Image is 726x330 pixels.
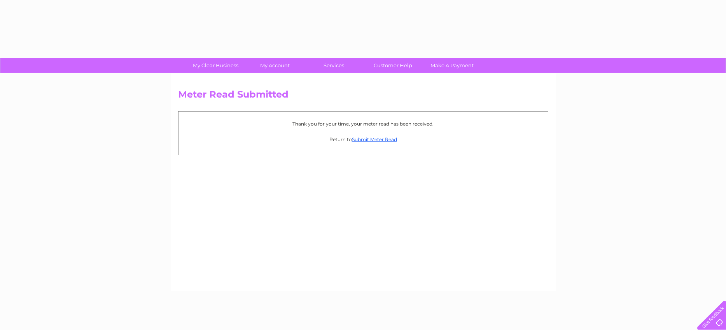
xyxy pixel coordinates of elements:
[420,58,484,73] a: Make A Payment
[302,58,366,73] a: Services
[352,136,397,142] a: Submit Meter Read
[182,136,544,143] p: Return to
[361,58,425,73] a: Customer Help
[182,120,544,127] p: Thank you for your time, your meter read has been received.
[178,89,548,104] h2: Meter Read Submitted
[243,58,307,73] a: My Account
[184,58,248,73] a: My Clear Business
